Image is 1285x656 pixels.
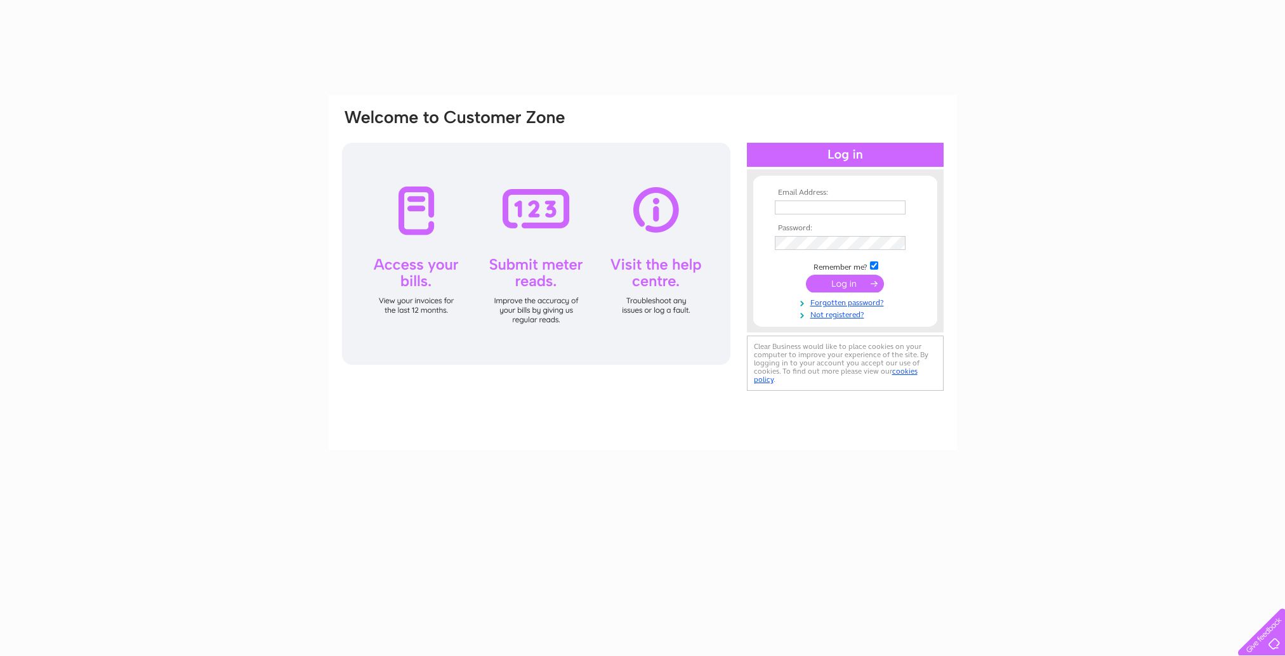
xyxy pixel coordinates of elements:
th: Email Address: [772,188,919,197]
a: Not registered? [775,308,919,320]
th: Password: [772,224,919,233]
div: Clear Business would like to place cookies on your computer to improve your experience of the sit... [747,336,944,391]
input: Submit [806,275,884,292]
a: Forgotten password? [775,296,919,308]
a: cookies policy [754,367,918,384]
td: Remember me? [772,259,919,272]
